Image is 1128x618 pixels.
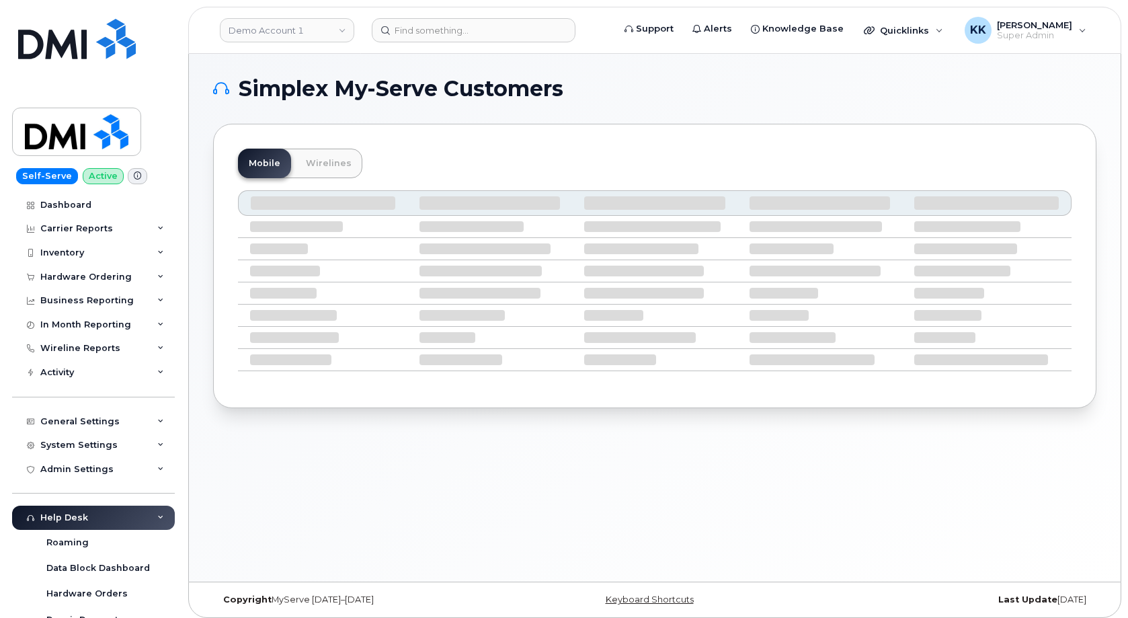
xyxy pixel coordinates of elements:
strong: Copyright [223,594,272,605]
a: Wirelines [295,149,362,178]
div: [DATE] [802,594,1096,605]
a: Keyboard Shortcuts [606,594,694,605]
div: MyServe [DATE]–[DATE] [213,594,508,605]
a: Mobile [238,149,291,178]
span: Simplex My-Serve Customers [239,79,563,99]
strong: Last Update [998,594,1057,605]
